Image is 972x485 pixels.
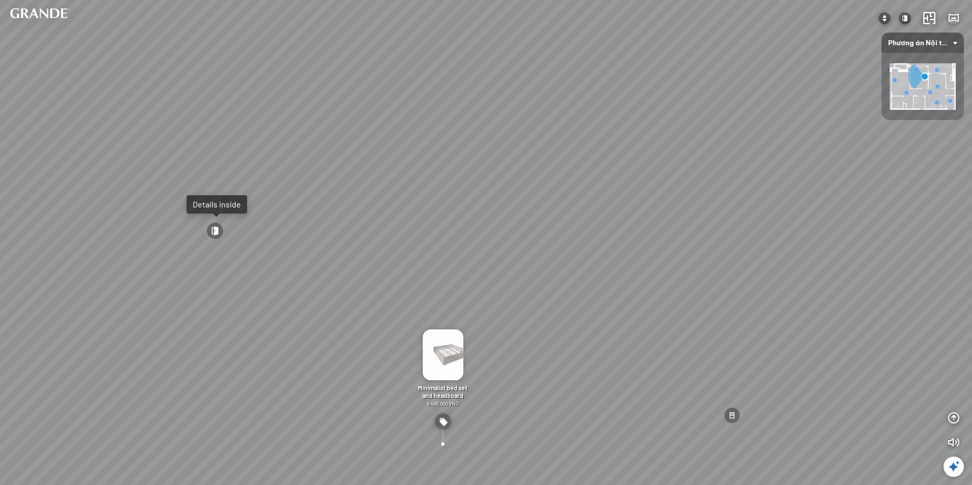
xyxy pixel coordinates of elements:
[418,384,468,399] span: Minimalist bed set and headboard
[890,64,956,110] img: FPT_PLAZA_2_C_N_7VUZJ6TMLUP4.png
[435,413,451,430] img: type_price_tag_AGYDMGFED66.svg
[422,329,463,380] img: Template_thumna_32ZYZNUYCMW7.gif
[899,12,911,24] img: logo
[8,8,69,18] img: logo
[888,33,957,53] span: Phương án Nội thất
[878,12,891,24] img: Furnishing
[193,199,241,209] div: Details inside
[427,401,459,407] span: 8.490.000 VND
